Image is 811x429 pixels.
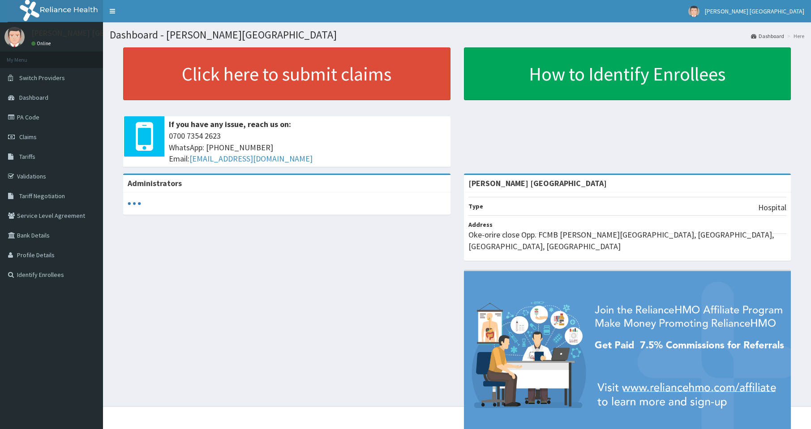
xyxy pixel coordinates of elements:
[128,178,182,188] b: Administrators
[123,47,451,100] a: Click here to submit claims
[169,119,291,129] b: If you have any issue, reach us on:
[110,29,804,41] h1: Dashboard - [PERSON_NAME][GEOGRAPHIC_DATA]
[688,6,699,17] img: User Image
[19,74,65,82] span: Switch Providers
[468,178,607,188] strong: [PERSON_NAME] [GEOGRAPHIC_DATA]
[751,32,784,40] a: Dashboard
[19,93,48,102] span: Dashboard
[31,29,166,37] p: [PERSON_NAME] [GEOGRAPHIC_DATA]
[19,133,37,141] span: Claims
[758,202,786,213] p: Hospital
[19,153,35,161] span: Tariffs
[468,229,787,252] p: Oke-orire close Opp. FCMB [PERSON_NAME][GEOGRAPHIC_DATA], [GEOGRAPHIC_DATA], [GEOGRAPHIC_DATA], [...
[169,130,446,165] span: 0700 7354 2623 WhatsApp: [PHONE_NUMBER] Email:
[31,40,53,47] a: Online
[4,27,25,47] img: User Image
[464,47,791,100] a: How to Identify Enrollees
[128,197,141,210] svg: audio-loading
[19,192,65,200] span: Tariff Negotiation
[468,221,493,229] b: Address
[189,153,313,164] a: [EMAIL_ADDRESS][DOMAIN_NAME]
[785,32,804,40] li: Here
[468,202,483,210] b: Type
[705,7,804,15] span: [PERSON_NAME] [GEOGRAPHIC_DATA]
